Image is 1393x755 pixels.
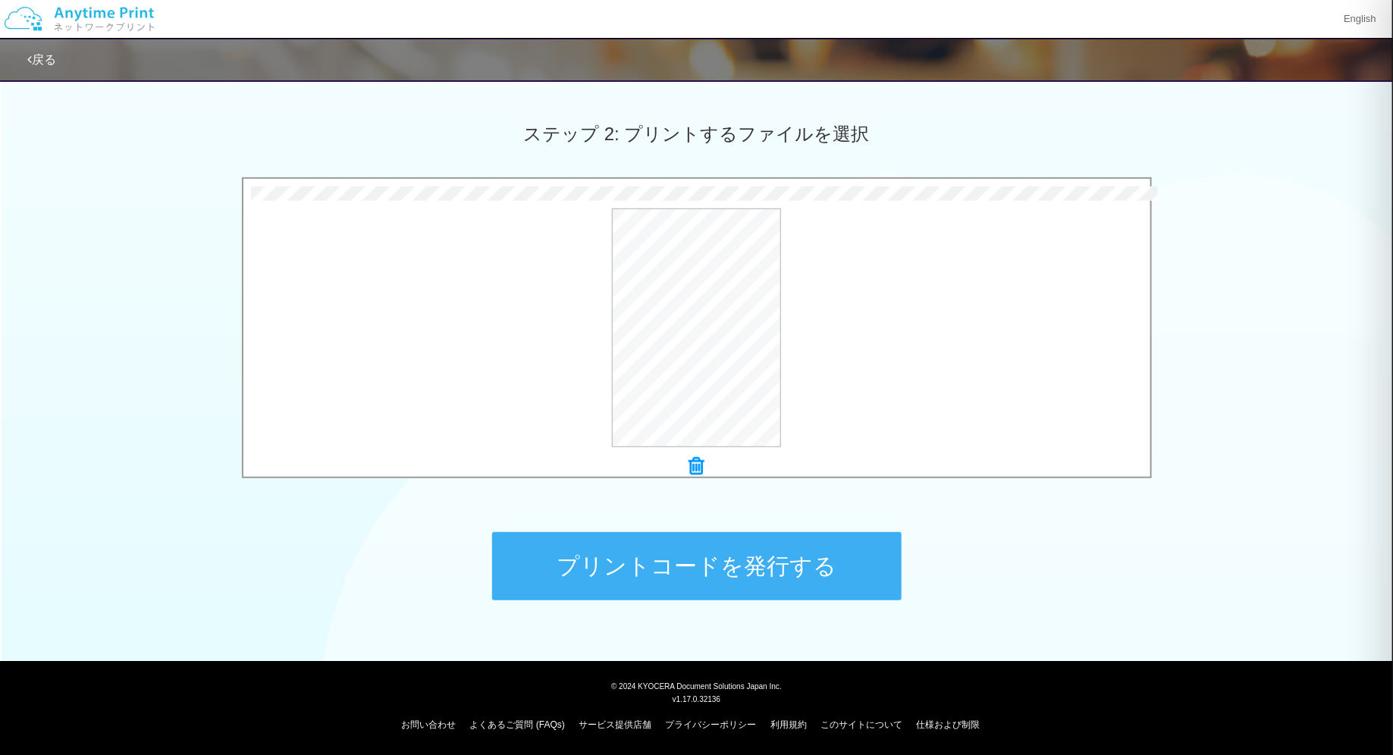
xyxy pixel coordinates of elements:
[820,719,902,730] a: このサイトについて
[523,124,869,144] span: ステップ 2: プリントするファイルを選択
[917,719,980,730] a: 仕様および制限
[27,53,56,66] a: 戻る
[611,681,782,691] span: © 2024 KYOCERA Document Solutions Japan Inc.
[470,719,565,730] a: よくあるご質問 (FAQs)
[579,719,651,730] a: サービス提供店舗
[492,532,902,600] button: プリントコードを発行する
[666,719,757,730] a: プライバシーポリシー
[401,719,456,730] a: お問い合わせ
[673,694,720,703] span: v1.17.0.32136
[770,719,807,730] a: 利用規約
